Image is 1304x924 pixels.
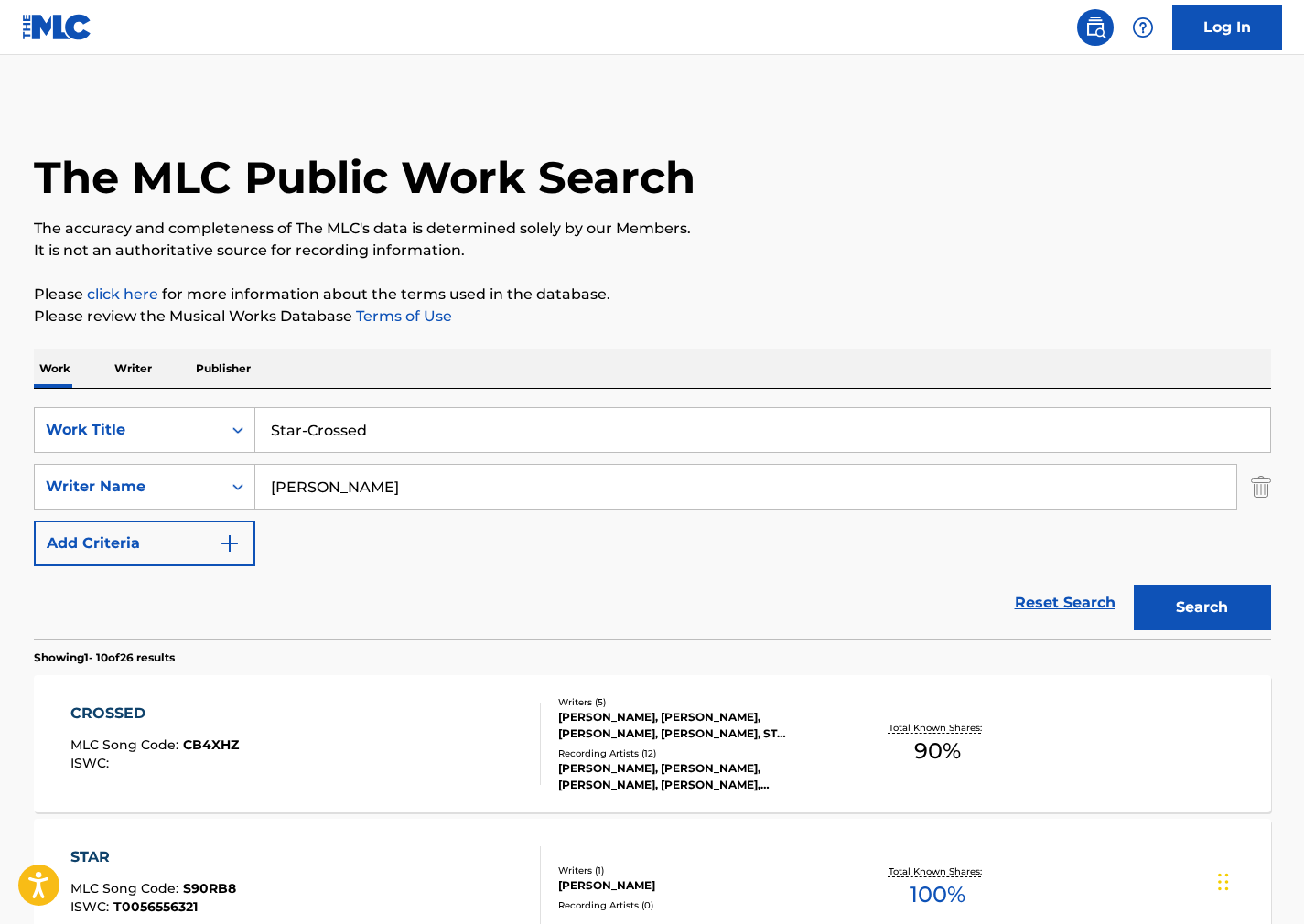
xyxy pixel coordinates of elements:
[113,898,198,915] span: T0056556321
[34,407,1271,639] form: Search Form
[558,709,835,742] div: [PERSON_NAME], [PERSON_NAME], [PERSON_NAME], [PERSON_NAME], ST [PERSON_NAME] [PERSON_NAME]
[70,898,113,915] span: ISWC :
[1212,836,1304,924] iframe: Chat Widget
[70,736,183,753] span: MLC Song Code :
[109,349,157,388] p: Writer
[22,14,92,40] img: MLC Logo
[889,865,986,878] p: Total Known Shares:
[70,880,183,897] span: MLC Song Code :
[46,476,210,498] div: Writer Name
[1125,9,1161,46] div: Help
[34,675,1271,812] a: CROSSEDMLC Song Code:CB4XHZISWC:Writers (5)[PERSON_NAME], [PERSON_NAME], [PERSON_NAME], [PERSON_N...
[1218,854,1229,909] div: Drag
[558,760,835,793] div: [PERSON_NAME], [PERSON_NAME], [PERSON_NAME], [PERSON_NAME], [PERSON_NAME]
[914,735,961,768] span: 90 %
[87,285,158,303] a: click here
[1172,5,1282,50] a: Log In
[190,349,256,388] p: Publisher
[34,349,76,388] p: Work
[46,419,210,441] div: Work Title
[183,880,236,897] span: S90RB8
[558,747,835,760] div: Recording Artists ( 12 )
[34,150,695,205] h1: The MLC Public Work Search
[183,736,239,753] span: CB4XHZ
[34,306,1271,328] p: Please review the Musical Works Database
[1084,16,1106,38] img: search
[1251,464,1271,510] img: Delete Criterion
[889,721,986,735] p: Total Known Shares:
[34,650,175,666] p: Showing 1 - 10 of 26 results
[558,864,835,877] div: Writers ( 1 )
[34,218,1271,240] p: The accuracy and completeness of The MLC's data is determined solely by our Members.
[70,703,239,725] div: CROSSED
[558,695,835,709] div: Writers ( 5 )
[1006,583,1125,623] a: Reset Search
[1132,16,1154,38] img: help
[1134,585,1271,630] button: Search
[352,307,452,325] a: Terms of Use
[70,755,113,771] span: ISWC :
[910,878,965,911] span: 100 %
[34,284,1271,306] p: Please for more information about the terms used in the database.
[219,532,241,554] img: 9d2ae6d4665cec9f34b9.svg
[558,877,835,894] div: [PERSON_NAME]
[34,521,255,566] button: Add Criteria
[558,898,835,912] div: Recording Artists ( 0 )
[1077,9,1114,46] a: Public Search
[34,240,1271,262] p: It is not an authoritative source for recording information.
[70,846,236,868] div: STAR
